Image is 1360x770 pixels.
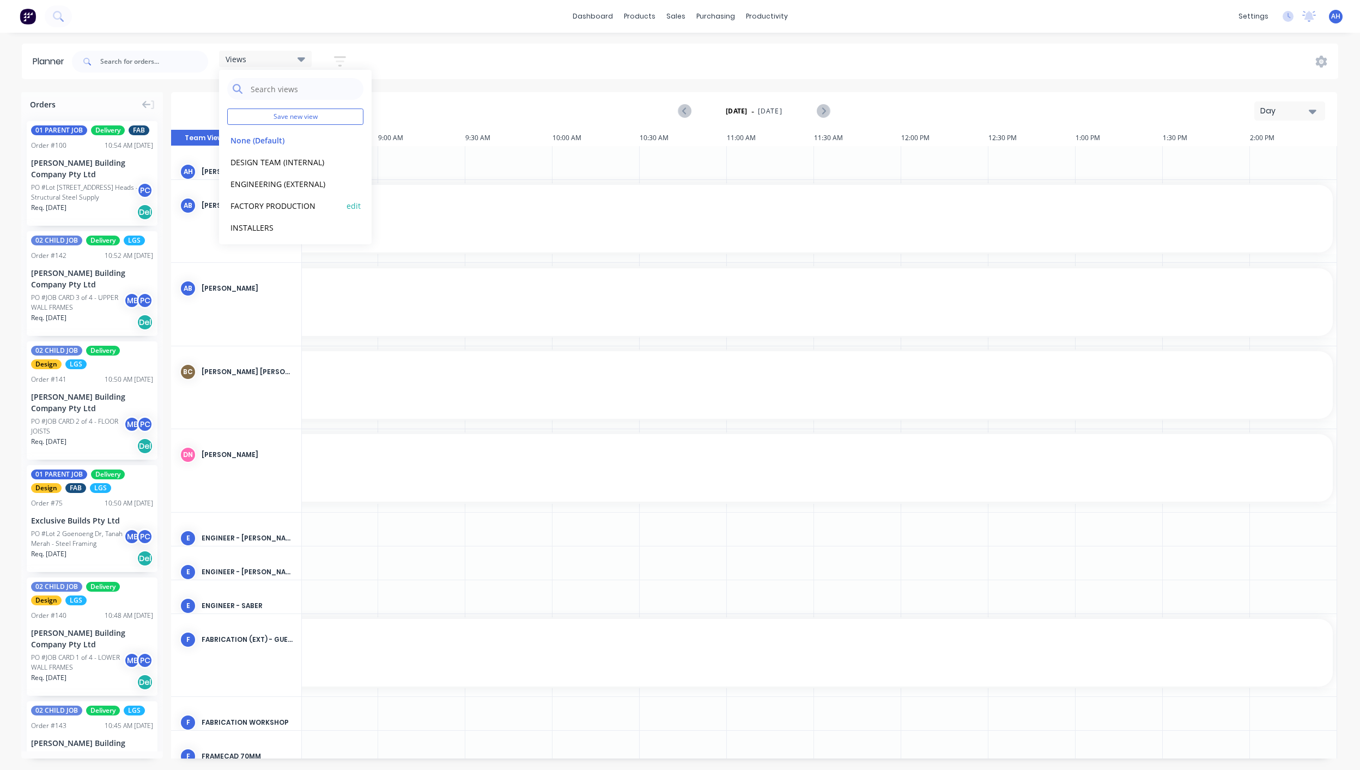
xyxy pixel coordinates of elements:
button: Save new view [227,109,363,125]
div: Order # 143 [31,721,66,731]
span: LGS [65,595,87,605]
div: E [180,598,196,614]
div: 10:30 AM [640,130,727,146]
button: INSTALLERS [227,221,343,233]
span: 02 CHILD JOB [31,582,82,592]
div: ENGINEER - [PERSON_NAME] [202,567,293,577]
div: [PERSON_NAME] [202,450,293,460]
div: DN [180,447,196,463]
div: sales [661,8,691,25]
div: 9:00 AM [378,130,465,146]
div: 10:50 AM [DATE] [105,375,153,384]
div: ME [124,652,140,669]
span: 01 PARENT JOB [31,470,87,479]
span: 02 CHILD JOB [31,346,82,356]
span: LGS [124,706,145,715]
div: [PERSON_NAME] [202,284,293,293]
button: DESIGN TEAM (INTERNAL) [227,155,343,168]
span: [DATE] [758,106,782,116]
span: Delivery [86,706,120,715]
div: AB [180,197,196,214]
div: FRAMECAD 70mm [202,751,293,761]
span: 02 CHILD JOB [31,236,82,245]
div: [PERSON_NAME] Building Company Pty Ltd [31,157,153,180]
div: settings [1233,8,1274,25]
div: E [180,564,196,580]
div: PC [137,416,153,432]
div: F [180,714,196,731]
div: Del [137,674,153,690]
a: dashboard [567,8,618,25]
div: AH [180,164,196,180]
div: Order # 141 [31,375,66,384]
div: ENGINEER - Saber [202,601,293,611]
div: 10:00 AM [552,130,640,146]
div: 9:30 AM [465,130,552,146]
span: AH [1331,11,1340,21]
div: 10:48 AM [DATE] [105,611,153,621]
div: [PERSON_NAME] Building Company Pty Ltd [31,627,153,650]
span: - [751,105,754,118]
button: None (Default) [227,134,343,146]
span: Req. [DATE] [31,313,66,323]
div: PO #JOB CARD 1 of 4 - LOWER WALL FRAMES [31,653,127,672]
button: Next page [817,104,829,118]
div: productivity [740,8,793,25]
input: Search views [250,78,358,100]
span: Req. [DATE] [31,203,66,213]
span: Delivery [91,125,125,135]
div: PO #Lot 2 Goenoeng Dr, Tanah Merah - Steel Framing [31,529,127,549]
span: FAB [65,483,86,493]
div: PC [137,652,153,669]
div: 11:00 AM [727,130,814,146]
button: Day [1254,101,1325,121]
div: PC [137,528,153,545]
div: PO #JOB CARD 2 of 4 - FLOOR JOISTS [31,417,127,436]
div: PO #Lot [STREET_ADDRESS] Heads - Structural Steel Supply [31,183,140,202]
div: E [180,530,196,546]
div: 11:30 AM [814,130,901,146]
strong: [DATE] [726,106,748,116]
div: PO #JOB CARD 3 of 4 - UPPER WALL FRAMES [31,293,127,312]
span: Req. [DATE] [31,437,66,447]
div: [PERSON_NAME] (You) [202,167,293,177]
div: BC [180,364,196,380]
div: Order # 75 [31,498,63,508]
div: [PERSON_NAME] Building Company Pty Ltd [31,737,153,760]
div: 12:00 PM [901,130,988,146]
div: ME [124,292,140,309]
div: F [180,631,196,648]
div: 10:45 AM [DATE] [105,721,153,731]
button: ENGINEERING (EXTERNAL) [227,177,343,190]
div: Day [1260,105,1310,117]
div: FABRICATION (EXT) - GUERILLA [202,635,293,645]
span: Delivery [86,582,120,592]
div: Del [137,438,153,454]
span: Orders [30,99,56,110]
button: Previous page [679,104,691,118]
div: PC [137,182,153,198]
div: Order # 100 [31,141,66,151]
div: Del [137,314,153,330]
span: LGS [124,236,145,245]
div: 12:30 PM [988,130,1076,146]
span: Req. [DATE] [31,549,66,559]
div: ME [124,528,140,545]
span: FAB [129,125,149,135]
span: LGS [90,483,111,493]
span: Delivery [86,346,120,356]
div: [PERSON_NAME] [PERSON_NAME] [202,367,293,377]
div: purchasing [691,8,740,25]
div: 1:30 PM [1163,130,1250,146]
div: 10:52 AM [DATE] [105,251,153,261]
div: Planner [33,55,70,68]
div: [PERSON_NAME] (OFFSHORE) [202,201,293,210]
div: F [180,748,196,765]
button: FACTORY PRODUCTION [227,199,343,212]
input: Search for orders... [100,51,208,73]
div: Exclusive Builds Pty Ltd [31,515,153,526]
div: [PERSON_NAME] Building Company Pty Ltd [31,391,153,414]
div: Order # 142 [31,251,66,261]
button: edit [347,200,361,211]
div: 10:50 AM [DATE] [105,498,153,508]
